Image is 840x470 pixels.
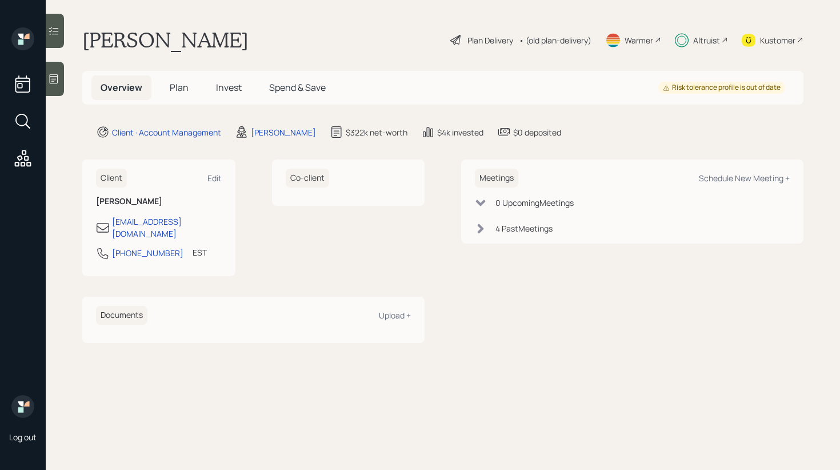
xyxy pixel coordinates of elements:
[513,126,561,138] div: $0 deposited
[693,34,720,46] div: Altruist
[467,34,513,46] div: Plan Delivery
[112,126,221,138] div: Client · Account Management
[101,81,142,94] span: Overview
[112,216,222,240] div: [EMAIL_ADDRESS][DOMAIN_NAME]
[170,81,189,94] span: Plan
[519,34,591,46] div: • (old plan-delivery)
[9,432,37,443] div: Log out
[193,246,207,258] div: EST
[475,169,518,188] h6: Meetings
[495,197,574,209] div: 0 Upcoming Meeting s
[625,34,653,46] div: Warmer
[437,126,483,138] div: $4k invested
[96,306,147,325] h6: Documents
[112,247,183,259] div: [PHONE_NUMBER]
[346,126,407,138] div: $322k net-worth
[495,222,553,234] div: 4 Past Meeting s
[207,173,222,184] div: Edit
[379,310,411,321] div: Upload +
[96,197,222,206] h6: [PERSON_NAME]
[11,395,34,418] img: retirable_logo.png
[760,34,795,46] div: Kustomer
[663,83,781,93] div: Risk tolerance profile is out of date
[699,173,790,184] div: Schedule New Meeting +
[96,169,127,188] h6: Client
[269,81,326,94] span: Spend & Save
[251,126,316,138] div: [PERSON_NAME]
[286,169,329,188] h6: Co-client
[216,81,242,94] span: Invest
[82,27,249,53] h1: [PERSON_NAME]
